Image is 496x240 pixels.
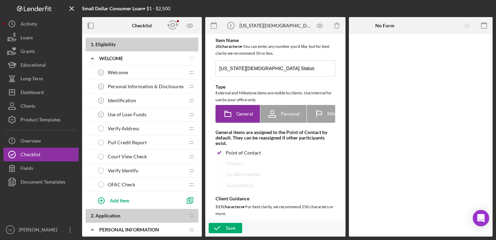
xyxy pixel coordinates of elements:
[21,44,35,60] div: Grants
[226,172,260,177] div: Co-Borrower(s)
[473,210,489,226] div: Open Intercom Messenger
[108,168,138,173] span: Verify Identify
[100,113,102,116] tspan: 4
[17,223,62,238] div: [PERSON_NAME]
[21,175,65,190] div: Document Templates
[8,228,12,232] text: JS
[327,111,349,117] span: Milestone
[3,44,79,58] button: Grants
[3,113,79,126] button: Product Templates
[3,148,79,161] button: Checklist
[21,113,61,128] div: Product Templates
[91,41,94,47] span: 1 .
[110,194,129,207] div: Add Item
[132,23,152,28] b: Checklist
[3,17,79,31] button: Activity
[82,5,143,11] b: Small Dollar Consumer Loan
[108,182,135,187] span: OFAC Check
[216,203,335,217] div: For best clarity, we recommend 250 characters or more.
[3,161,79,175] button: Fields
[108,126,139,131] span: Verify Address
[3,99,79,113] button: Clients
[209,223,242,233] button: Save
[108,154,147,159] span: Court View Check
[375,23,394,28] b: No Form
[108,70,128,75] span: Welcome
[100,71,102,74] tspan: 1
[99,56,185,61] div: Welcome
[21,134,41,149] div: Overview
[216,38,335,43] div: Item Name
[21,17,37,32] div: Activity
[226,150,261,156] div: Point of Contact
[91,213,94,218] span: 2 .
[99,227,185,232] div: Personal Information
[21,72,43,87] div: Long-Term
[239,23,311,28] div: [US_STATE][DEMOGRAPHIC_DATA] Status
[216,44,242,49] b: 20 character s •
[3,72,79,85] button: Long-Term
[226,161,243,166] div: Owners
[216,90,335,103] div: External and Milestone items are visible to clients. Use Internal for use by your office only.
[21,99,35,115] div: Clients
[108,84,184,89] span: Personal Information & Disclosures
[216,43,335,57] div: You can enter any number you'd like, but for best clarity we recommend 50 or less.
[21,31,33,46] div: Loans
[108,112,146,117] span: Use of Loan Funds
[226,183,253,188] div: Guarantor(s)
[3,223,79,237] button: JS[PERSON_NAME]
[108,98,136,103] span: Identification
[216,84,335,90] div: Type
[281,111,300,117] span: Personal
[3,175,79,189] button: Document Templates
[3,58,79,72] button: Educational
[100,99,102,102] tspan: 3
[100,85,102,88] tspan: 2
[3,134,79,148] button: Overview
[216,204,245,209] b: 517 character s •
[21,161,33,177] div: Fields
[230,24,232,28] tspan: 6
[182,18,198,34] button: Preview as
[95,213,120,218] span: Application
[3,85,79,99] button: Dashboard
[216,196,335,201] div: Client Guidance
[82,6,170,11] div: • $1 - $2,500
[236,111,253,117] span: General
[226,223,235,233] div: Save
[3,31,79,44] button: Loans
[216,130,335,146] div: General items are assigned to the Point of Contact by default. They can be reassigned if other pa...
[92,194,181,207] button: Add Item
[21,148,40,163] div: Checklist
[108,140,147,145] span: Pull Credit Report
[95,41,116,47] span: Eligibility
[21,85,44,101] div: Dashboard
[21,58,46,74] div: Educational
